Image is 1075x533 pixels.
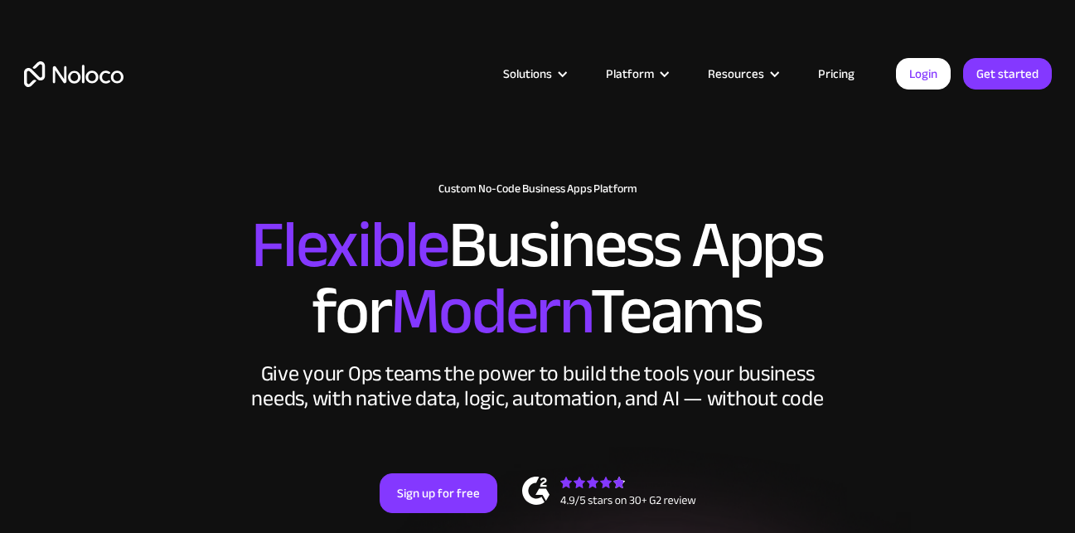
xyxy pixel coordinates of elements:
a: Pricing [797,63,875,85]
h1: Custom No-Code Business Apps Platform [24,182,1052,196]
a: Login [896,58,951,90]
span: Flexible [251,183,448,307]
a: Sign up for free [380,473,497,513]
a: Get started [963,58,1052,90]
div: Give your Ops teams the power to build the tools your business needs, with native data, logic, au... [248,361,828,411]
div: Resources [687,63,797,85]
div: Platform [585,63,687,85]
div: Platform [606,63,654,85]
h2: Business Apps for Teams [24,212,1052,345]
div: Resources [708,63,764,85]
span: Modern [390,250,590,373]
div: Solutions [482,63,585,85]
a: home [24,61,123,87]
div: Solutions [503,63,552,85]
